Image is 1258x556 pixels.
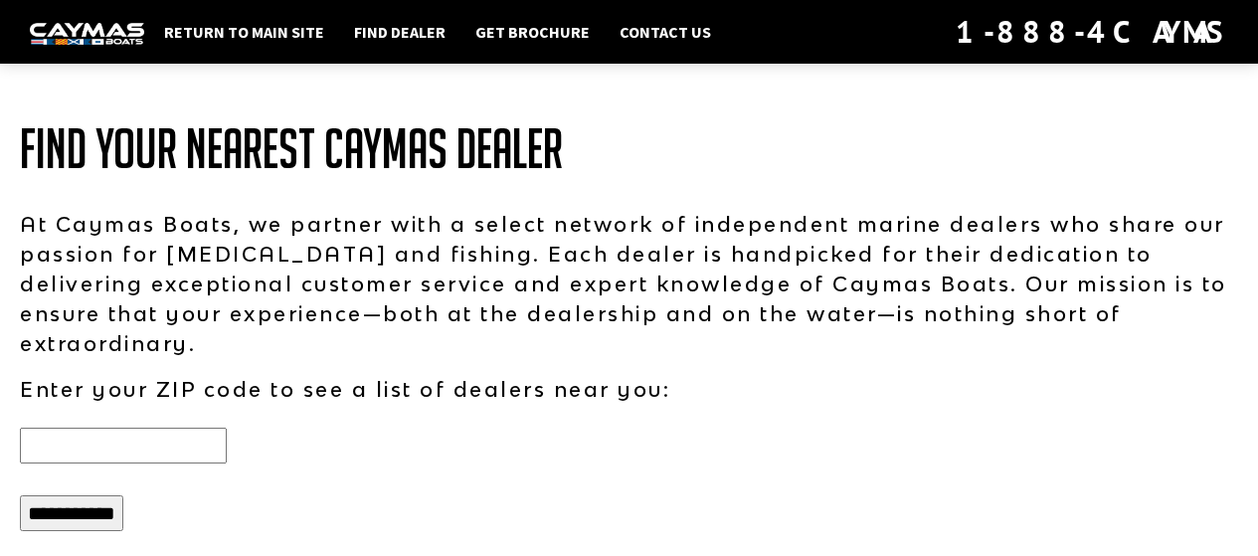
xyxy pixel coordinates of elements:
[30,23,144,44] img: white-logo-c9c8dbefe5ff5ceceb0f0178aa75bf4bb51f6bca0971e226c86eb53dfe498488.png
[465,19,600,45] a: Get Brochure
[20,119,1238,179] h1: Find Your Nearest Caymas Dealer
[610,19,721,45] a: Contact Us
[20,209,1238,358] p: At Caymas Boats, we partner with a select network of independent marine dealers who share our pas...
[956,10,1228,54] div: 1-888-4CAYMAS
[20,374,1238,404] p: Enter your ZIP code to see a list of dealers near you:
[154,19,334,45] a: Return to main site
[344,19,455,45] a: Find Dealer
